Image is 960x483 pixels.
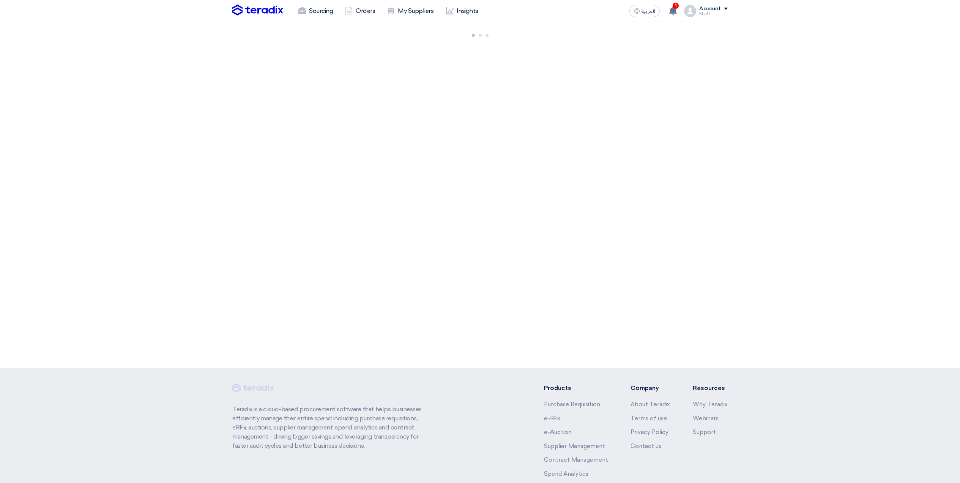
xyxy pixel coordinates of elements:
img: Teradix logo [232,5,283,16]
a: Insights [440,3,484,19]
a: Privacy Policy [631,429,668,436]
a: About Teradix [631,401,670,408]
li: Resources [693,384,728,393]
a: Orders [339,3,381,19]
a: Contract Management [544,456,608,463]
div: Account [699,6,721,12]
a: Terms of use [631,415,667,422]
a: Webinars [693,415,719,422]
span: العربية [642,9,655,14]
span: 1 [673,3,679,9]
a: Sourcing [292,3,339,19]
a: Supplier Management [544,443,605,450]
a: Support [693,429,716,436]
a: e-RFx [544,415,560,422]
img: profile_test.png [684,5,696,17]
div: Khalil [699,12,728,16]
p: Teradix is a cloud-based procurement software that helps businesses efficiently manage their enti... [232,405,430,450]
li: Company [631,384,670,393]
a: e-Auction [544,429,572,436]
a: Purchase Requisition [544,401,600,408]
a: Spend Analytics [544,470,588,477]
button: العربية [629,5,660,17]
a: Contact us [631,443,661,450]
li: Products [544,384,608,393]
a: Why Teradix [693,401,728,408]
a: My Suppliers [381,3,440,19]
